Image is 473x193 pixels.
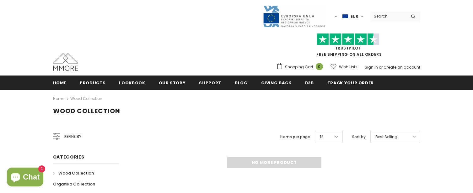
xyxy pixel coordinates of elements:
span: Track your order [327,80,374,86]
a: Wish Lists [331,61,357,72]
a: Home [53,95,64,102]
a: support [199,76,221,90]
a: Home [53,76,67,90]
a: Products [80,76,105,90]
span: Products [80,80,105,86]
label: Sort by [352,134,366,140]
span: Lookbook [119,80,145,86]
input: Search Site [370,12,406,21]
span: B2B [305,80,314,86]
inbox-online-store-chat: Shopify online store chat [5,168,45,188]
span: Refine by [64,133,81,140]
span: Wood Collection [58,170,94,176]
a: Create an account [384,65,420,70]
span: Wish Lists [339,64,357,70]
span: Categories [53,154,84,160]
a: Organika Collection [53,179,95,190]
span: Giving back [261,80,292,86]
a: Wood Collection [70,96,102,101]
a: Trustpilot [335,45,361,51]
a: Giving back [261,76,292,90]
span: Best Selling [375,134,397,140]
span: Wood Collection [53,107,120,115]
img: Javni Razpis [263,5,325,28]
a: Shopping Cart 0 [276,62,326,72]
a: B2B [305,76,314,90]
span: Blog [235,80,248,86]
a: Sign In [365,65,378,70]
span: EUR [351,13,358,20]
a: Wood Collection [53,168,94,179]
span: or [379,65,383,70]
img: MMORE Cases [53,53,78,71]
a: Our Story [159,76,186,90]
span: support [199,80,221,86]
span: Home [53,80,67,86]
a: Lookbook [119,76,145,90]
span: Organika Collection [53,181,95,187]
span: 0 [316,63,323,70]
a: Blog [235,76,248,90]
img: Trust Pilot Stars [317,33,379,45]
span: FREE SHIPPING ON ALL ORDERS [276,36,420,57]
span: Shopping Cart [285,64,313,70]
a: Track your order [327,76,374,90]
a: Javni Razpis [263,13,325,19]
span: 12 [320,134,323,140]
span: Our Story [159,80,186,86]
label: Items per page [280,134,310,140]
